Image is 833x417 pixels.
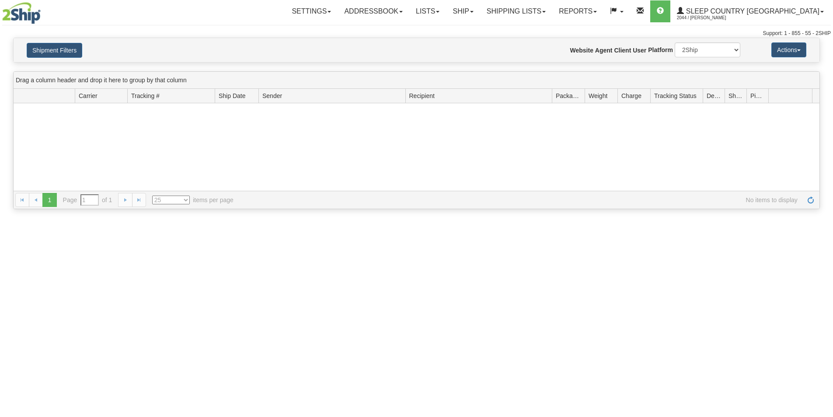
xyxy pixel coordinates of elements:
[446,0,480,22] a: Ship
[750,91,765,100] span: Pickup Status
[654,91,697,100] span: Tracking Status
[552,0,603,22] a: Reports
[621,91,641,100] span: Charge
[684,7,819,15] span: Sleep Country [GEOGRAPHIC_DATA]
[570,46,593,55] label: Website
[219,91,245,100] span: Ship Date
[677,14,742,22] span: 2044 / [PERSON_NAME]
[2,30,831,37] div: Support: 1 - 855 - 55 - 2SHIP
[633,46,646,55] label: User
[338,0,409,22] a: Addressbook
[63,194,112,206] span: Page of 1
[614,46,631,55] label: Client
[2,2,41,24] img: logo2044.jpg
[480,0,552,22] a: Shipping lists
[79,91,98,100] span: Carrier
[42,193,56,207] span: 1
[556,91,581,100] span: Packages
[14,72,819,89] div: grid grouping header
[262,91,282,100] span: Sender
[589,91,607,100] span: Weight
[246,196,798,204] span: No items to display
[648,46,673,54] label: Platform
[409,0,446,22] a: Lists
[728,91,743,100] span: Shipment Issues
[670,0,830,22] a: Sleep Country [GEOGRAPHIC_DATA] 2044 / [PERSON_NAME]
[804,193,818,207] a: Refresh
[152,196,234,204] span: items per page
[595,46,613,55] label: Agent
[771,42,806,57] button: Actions
[131,91,160,100] span: Tracking #
[409,91,435,100] span: Recipient
[707,91,721,100] span: Delivery Status
[27,43,82,58] button: Shipment Filters
[285,0,338,22] a: Settings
